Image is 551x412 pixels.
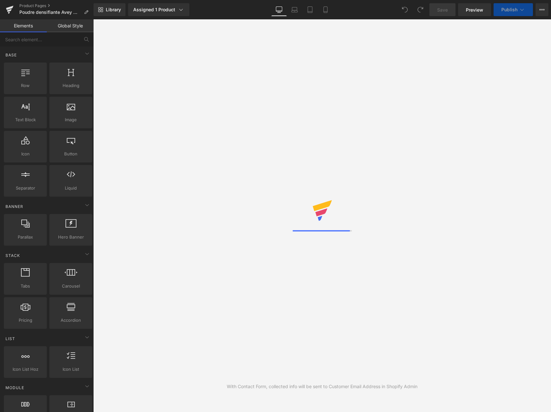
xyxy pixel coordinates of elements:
span: Poudre densifiante Avey Marron Clair [19,10,81,15]
span: Hero Banner [51,234,90,240]
span: Library [106,7,121,13]
span: Base [5,52,17,58]
span: Module [5,385,25,391]
span: Row [6,82,45,89]
span: Icon List Hoz [6,366,45,373]
a: Desktop [271,3,287,16]
span: Text Block [6,116,45,123]
span: Save [437,6,448,13]
span: Publish [501,7,517,12]
span: Icon List [51,366,90,373]
span: Pricing [6,317,45,324]
button: More [536,3,548,16]
span: Icon [6,151,45,157]
button: Publish [494,3,533,16]
a: Product Pages [19,3,94,8]
span: Liquid [51,185,90,191]
div: Assigned 1 Product [133,6,184,13]
div: With Contact Form, collected info will be sent to Customer Email Address in Shopify Admin [227,383,417,390]
a: Preview [458,3,491,16]
span: Stack [5,252,21,259]
span: Accordion [51,317,90,324]
span: Heading [51,82,90,89]
span: Banner [5,203,24,210]
button: Undo [398,3,411,16]
button: Redo [414,3,427,16]
a: Tablet [302,3,318,16]
a: Global Style [47,19,94,32]
a: Laptop [287,3,302,16]
a: Mobile [318,3,333,16]
span: Image [51,116,90,123]
span: List [5,336,16,342]
span: Parallax [6,234,45,240]
a: New Library [94,3,125,16]
span: Tabs [6,283,45,289]
span: Separator [6,185,45,191]
span: Button [51,151,90,157]
span: Preview [466,6,483,13]
span: Carousel [51,283,90,289]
